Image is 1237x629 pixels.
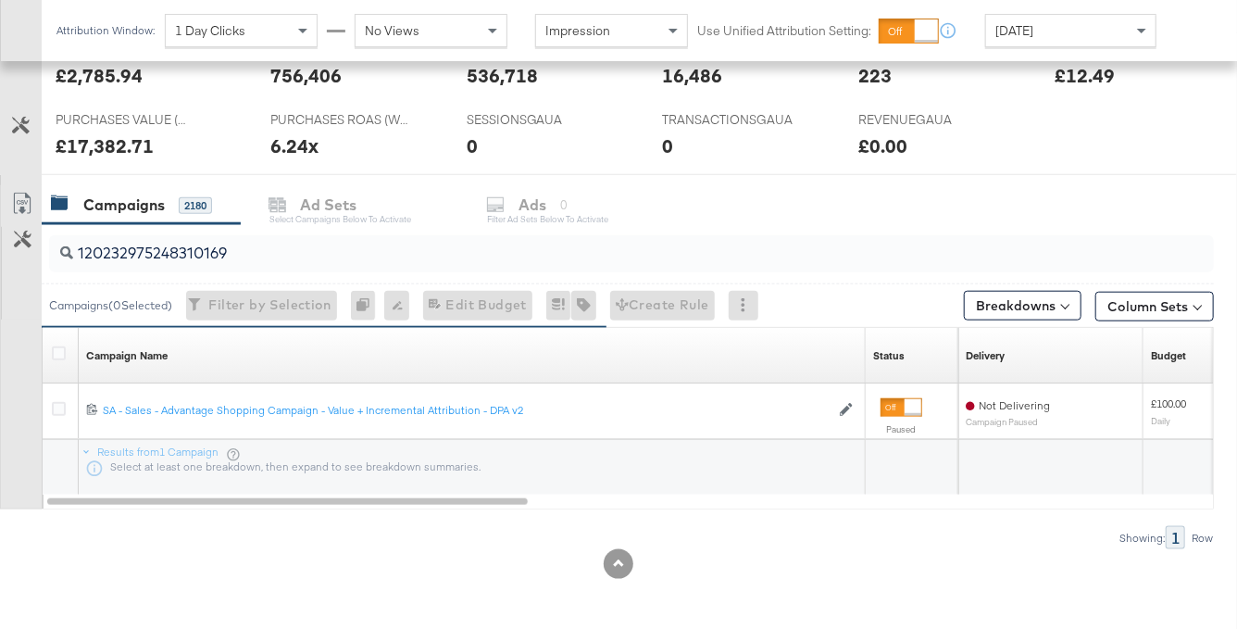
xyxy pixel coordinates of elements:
[56,24,156,37] div: Attribution Window:
[662,62,722,89] div: 16,486
[1095,292,1214,321] button: Column Sets
[270,62,342,89] div: 756,406
[467,62,538,89] div: 536,718
[858,62,892,89] div: 223
[270,132,319,159] div: 6.24x
[662,132,673,159] div: 0
[1151,396,1186,411] div: £100.00
[83,195,165,216] div: Campaigns
[56,62,143,89] div: £2,785.94
[270,111,409,129] span: PURCHASES ROAS (WEBSITE EVENTS)
[467,132,478,159] div: 0
[1191,532,1214,545] div: Row
[964,291,1081,321] button: Breakdowns
[86,348,168,363] a: Your campaign name.
[103,403,830,418] div: SA - Sales - Advantage Shopping Campaign - Value + Incremental Attribution - DPA v2
[662,111,801,129] span: TRANSACTIONSGAUA
[881,423,922,435] label: Paused
[1118,532,1166,545] div: Showing:
[365,22,419,39] span: No Views
[1166,526,1185,549] div: 1
[979,398,1050,412] span: Not Delivering
[179,197,212,214] div: 2180
[56,111,194,129] span: PURCHASES VALUE (WEBSITE EVENTS)
[1151,348,1186,363] div: Budget
[1151,348,1186,363] a: The maximum amount you're willing to spend on your ads, on average each day or over the lifetime ...
[86,348,168,363] div: Campaign Name
[1055,62,1115,89] div: £12.49
[103,403,830,419] a: SA - Sales - Advantage Shopping Campaign - Value + Incremental Attribution - DPA v2
[995,22,1033,39] span: [DATE]
[467,111,606,129] span: SESSIONSGAUA
[175,22,245,39] span: 1 Day Clicks
[56,132,154,159] div: £17,382.71
[858,111,997,129] span: REVENUEGAUA
[873,348,905,363] a: Shows the current state of your Ad Campaign.
[545,22,610,39] span: Impression
[1151,415,1170,426] sub: Daily
[966,417,1050,427] sub: Campaign Paused
[966,348,1005,363] div: Delivery
[351,291,384,321] div: 0
[966,348,1005,363] a: Reflects the ability of your Ad Campaign to achieve delivery based on ad states, schedule and bud...
[697,22,871,40] label: Use Unified Attribution Setting:
[49,297,172,314] div: Campaigns ( 0 Selected)
[73,228,1111,264] input: Search Campaigns by Name, ID or Objective
[858,132,907,159] div: £0.00
[873,348,905,363] div: Status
